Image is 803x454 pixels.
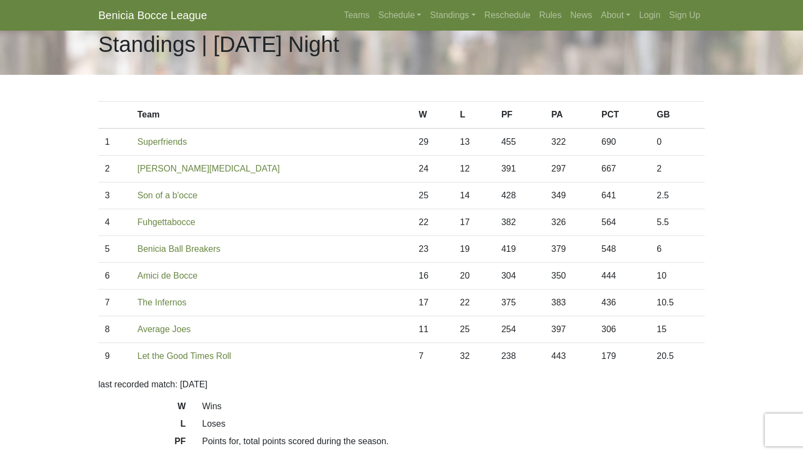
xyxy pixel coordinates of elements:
td: 436 [595,290,650,316]
p: last recorded match: [DATE] [98,378,705,391]
th: PA [545,102,595,129]
th: L [453,102,495,129]
td: 379 [545,236,595,263]
h1: Standings | [DATE] Night [98,31,339,57]
td: 4 [98,209,131,236]
td: 22 [453,290,495,316]
td: 22 [412,209,453,236]
dd: Points for, total points scored during the season. [194,435,713,448]
td: 548 [595,236,650,263]
td: 179 [595,343,650,370]
td: 349 [545,182,595,209]
td: 419 [495,236,545,263]
td: 15 [650,316,705,343]
td: 5.5 [650,209,705,236]
td: 29 [412,128,453,156]
dt: L [90,417,194,435]
td: 25 [412,182,453,209]
td: 375 [495,290,545,316]
td: 20 [453,263,495,290]
td: 304 [495,263,545,290]
td: 0 [650,128,705,156]
th: PCT [595,102,650,129]
td: 25 [453,316,495,343]
a: Fuhgettabocce [138,217,196,227]
td: 11 [412,316,453,343]
td: 2 [650,156,705,182]
th: GB [650,102,705,129]
a: The Infernos [138,298,187,307]
td: 32 [453,343,495,370]
a: Son of a b'occe [138,191,198,200]
td: 10.5 [650,290,705,316]
td: 8 [98,316,131,343]
td: 13 [453,128,495,156]
td: 1 [98,128,131,156]
td: 350 [545,263,595,290]
td: 7 [412,343,453,370]
td: 24 [412,156,453,182]
td: 326 [545,209,595,236]
dt: W [90,400,194,417]
td: 564 [595,209,650,236]
td: 23 [412,236,453,263]
dd: Loses [194,417,713,431]
td: 690 [595,128,650,156]
td: 19 [453,236,495,263]
a: News [566,4,597,26]
a: Schedule [374,4,426,26]
td: 322 [545,128,595,156]
td: 238 [495,343,545,370]
a: About [597,4,635,26]
th: W [412,102,453,129]
td: 3 [98,182,131,209]
td: 254 [495,316,545,343]
td: 297 [545,156,595,182]
a: Benicia Bocce League [98,4,207,26]
td: 14 [453,182,495,209]
td: 428 [495,182,545,209]
td: 6 [98,263,131,290]
td: 20.5 [650,343,705,370]
th: PF [495,102,545,129]
td: 641 [595,182,650,209]
a: Login [635,4,665,26]
td: 12 [453,156,495,182]
a: Amici de Bocce [138,271,198,280]
a: [PERSON_NAME][MEDICAL_DATA] [138,164,280,173]
a: Benicia Ball Breakers [138,244,221,253]
a: Teams [339,4,374,26]
td: 397 [545,316,595,343]
td: 9 [98,343,131,370]
a: Rules [535,4,566,26]
a: Reschedule [480,4,535,26]
td: 443 [545,343,595,370]
a: Average Joes [138,325,191,334]
td: 383 [545,290,595,316]
a: Superfriends [138,137,187,146]
th: Team [131,102,412,129]
a: Sign Up [665,4,705,26]
td: 667 [595,156,650,182]
td: 16 [412,263,453,290]
td: 444 [595,263,650,290]
td: 7 [98,290,131,316]
td: 2.5 [650,182,705,209]
td: 391 [495,156,545,182]
td: 2 [98,156,131,182]
td: 10 [650,263,705,290]
dt: PF [90,435,194,452]
td: 382 [495,209,545,236]
a: Standings [426,4,480,26]
td: 17 [412,290,453,316]
td: 6 [650,236,705,263]
dd: Wins [194,400,713,413]
td: 5 [98,236,131,263]
td: 455 [495,128,545,156]
td: 306 [595,316,650,343]
a: Let the Good Times Roll [138,351,232,361]
td: 17 [453,209,495,236]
